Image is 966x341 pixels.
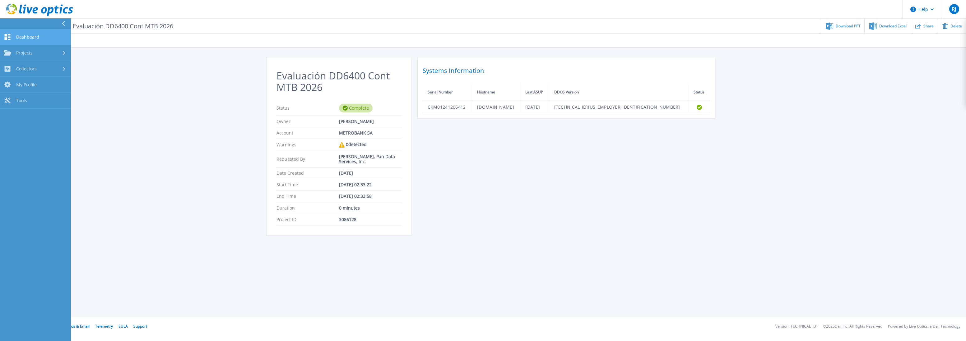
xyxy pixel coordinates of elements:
[16,66,37,72] span: Collectors
[118,324,128,329] a: EULA
[423,84,472,101] th: Serial Number
[276,130,339,135] p: Account
[339,119,402,124] div: [PERSON_NAME]
[69,324,90,329] a: Ads & Email
[276,182,339,187] p: Start Time
[276,104,339,112] p: Status
[276,194,339,199] p: End Time
[16,50,33,56] span: Projects
[95,324,113,329] a: Telemetry
[16,98,27,103] span: Tools
[339,217,402,222] div: 3086128
[836,24,861,28] span: Download PPT
[276,154,339,164] p: Requested By
[276,70,402,93] h2: Evaluación DD6400 Cont MTB 2026
[423,101,472,113] td: CKM01241206412
[520,84,549,101] th: Last ASUP
[276,142,339,148] p: Warnings
[16,34,39,40] span: Dashboard
[472,101,520,113] td: [DOMAIN_NAME]
[888,324,960,329] li: Powered by Live Optics, a Dell Technology
[133,324,147,329] a: Support
[339,206,402,211] div: 0 minutes
[339,142,402,148] div: 0 detected
[339,171,402,176] div: [DATE]
[339,104,373,112] div: Complete
[823,324,882,329] li: © 2025 Dell Inc. All Rights Reserved
[950,24,962,28] span: Delete
[276,217,339,222] p: Project ID
[549,101,688,113] td: [TECHNICAL_ID][US_EMPLOYER_IDENTIFICATION_NUMBER]
[30,22,174,30] p: Data Domain
[688,84,710,101] th: Status
[276,171,339,176] p: Date Created
[520,101,549,113] td: [DATE]
[339,130,402,135] div: METROBANK SA
[276,119,339,124] p: Owner
[952,7,956,12] span: RJ
[775,324,817,329] li: Version: [TECHNICAL_ID]
[339,194,402,199] div: [DATE] 02:33:58
[549,84,688,101] th: DDOS Version
[276,206,339,211] p: Duration
[339,182,402,187] div: [DATE] 02:33:22
[423,65,710,76] h2: Systems Information
[472,84,520,101] th: Hostname
[69,22,174,30] span: Evaluación DD6400 Cont MTB 2026
[923,24,934,28] span: Share
[879,24,907,28] span: Download Excel
[339,154,402,164] div: [PERSON_NAME], Pan Data Services, Inc.
[16,82,37,88] span: My Profile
